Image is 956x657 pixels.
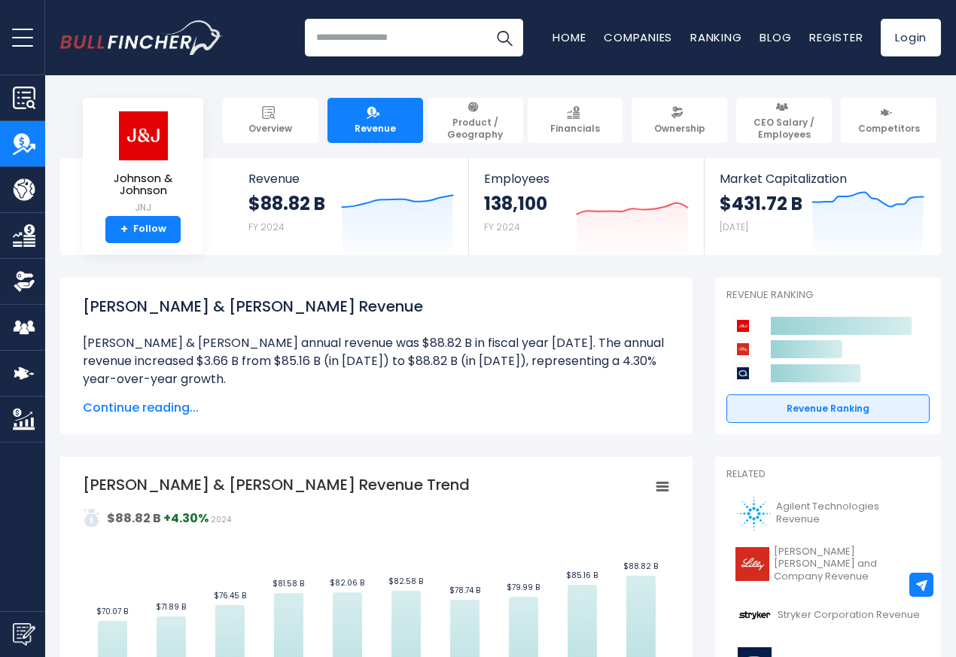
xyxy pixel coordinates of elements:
[735,547,769,581] img: LLY logo
[553,29,586,45] a: Home
[355,123,396,135] span: Revenue
[705,158,939,255] a: Market Capitalization $431.72 B [DATE]
[83,334,670,388] li: [PERSON_NAME] & [PERSON_NAME] annual revenue was $88.82 B in fiscal year [DATE]. The annual reven...
[211,514,231,525] span: 2024
[95,201,191,214] small: JNJ
[83,509,101,527] img: addasd
[726,595,930,636] a: Stryker Corporation Revenue
[83,474,470,495] tspan: [PERSON_NAME] & [PERSON_NAME] Revenue Trend
[223,98,318,143] a: Overview
[214,590,246,601] text: $76.45 B
[735,497,772,531] img: A logo
[726,542,930,588] a: [PERSON_NAME] [PERSON_NAME] and Company Revenue
[486,19,523,56] button: Search
[484,192,547,215] strong: 138,100
[248,192,325,215] strong: $88.82 B
[654,123,705,135] span: Ownership
[95,172,191,197] span: Johnson & Johnson
[726,468,930,481] p: Related
[60,20,223,55] img: Bullfincher logo
[720,172,924,186] span: Market Capitalization
[734,317,752,335] img: Johnson & Johnson competitors logo
[858,123,920,135] span: Competitors
[632,98,727,143] a: Ownership
[248,123,292,135] span: Overview
[13,270,35,293] img: Ownership
[83,399,670,417] span: Continue reading...
[734,364,752,382] img: AbbVie competitors logo
[484,221,520,233] small: FY 2024
[163,509,209,527] strong: +4.30%
[449,585,480,596] text: $78.74 B
[248,221,285,233] small: FY 2024
[272,578,304,589] text: $81.58 B
[720,221,748,233] small: [DATE]
[604,29,672,45] a: Companies
[107,509,161,527] strong: $88.82 B
[841,98,936,143] a: Competitors
[94,110,192,216] a: Johnson & Johnson JNJ
[507,582,540,593] text: $79.99 B
[736,98,832,143] a: CEO Salary / Employees
[809,29,863,45] a: Register
[248,172,454,186] span: Revenue
[327,98,423,143] a: Revenue
[469,158,703,255] a: Employees 138,100 FY 2024
[428,98,523,143] a: Product / Geography
[434,117,516,140] span: Product / Geography
[720,192,802,215] strong: $431.72 B
[735,598,773,632] img: SYK logo
[760,29,791,45] a: Blog
[156,601,186,613] text: $71.89 B
[623,561,658,572] text: $88.82 B
[330,577,364,589] text: $82.06 B
[550,123,600,135] span: Financials
[388,576,423,587] text: $82.58 B
[690,29,741,45] a: Ranking
[528,98,623,143] a: Financials
[726,394,930,423] a: Revenue Ranking
[120,223,128,236] strong: +
[60,20,222,55] a: Go to homepage
[96,606,128,617] text: $70.07 B
[726,289,930,302] p: Revenue Ranking
[566,570,598,581] text: $85.16 B
[105,216,181,243] a: +Follow
[743,117,825,140] span: CEO Salary / Employees
[734,340,752,358] img: Eli Lilly and Company competitors logo
[233,158,469,255] a: Revenue $88.82 B FY 2024
[881,19,941,56] a: Login
[83,295,670,318] h1: [PERSON_NAME] & [PERSON_NAME] Revenue
[726,493,930,534] a: Agilent Technologies Revenue
[484,172,688,186] span: Employees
